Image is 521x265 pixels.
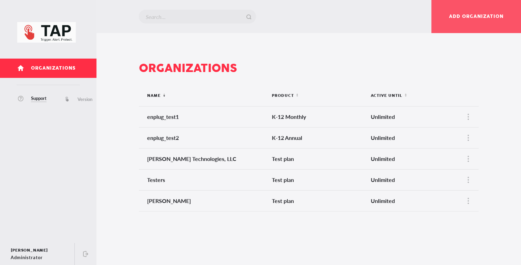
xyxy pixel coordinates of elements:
[139,148,267,169] td: Morgan Technologies, LLC
[366,148,451,169] td: Unlimited
[139,61,479,77] div: Organizations
[272,155,294,162] span: Test plan
[11,247,68,254] div: [PERSON_NAME]
[272,113,306,120] span: K-12 Monthly
[371,176,395,183] span: Unlimited
[371,134,395,141] span: Unlimited
[272,197,294,204] span: Test plan
[366,127,451,148] td: Unlimited
[78,96,92,103] span: Version
[147,197,191,204] span: [PERSON_NAME]
[147,94,161,98] span: Name
[147,134,179,141] span: enplug_test2
[267,190,366,211] td: Test plan
[366,106,451,127] td: Unlimited
[272,134,302,141] span: K-12 Annual
[139,106,267,127] td: enplug_test1
[371,155,395,162] span: Unlimited
[267,106,366,127] td: K-12 Monthly
[31,95,47,102] span: Support
[371,94,402,98] span: Active until
[267,127,366,148] td: K-12 Annual
[139,10,256,23] input: Search...
[139,127,267,148] td: enplug_test2
[147,155,236,162] span: [PERSON_NAME] Technologies, LLC
[147,113,179,120] span: enplug_test1
[272,176,294,183] span: Test plan
[371,197,395,204] span: Unlimited
[267,148,366,169] td: Test plan
[11,254,68,261] div: Administrator
[139,190,267,211] td: Tim Mannon
[366,190,451,211] td: Unlimited
[31,66,76,71] span: Organizations
[449,13,503,20] span: Add organization
[147,176,165,183] span: Testers
[267,169,366,190] td: Test plan
[139,169,267,190] td: Testers
[17,95,47,102] a: Support
[272,94,294,98] span: Product
[366,169,451,190] td: Unlimited
[371,113,395,120] span: Unlimited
